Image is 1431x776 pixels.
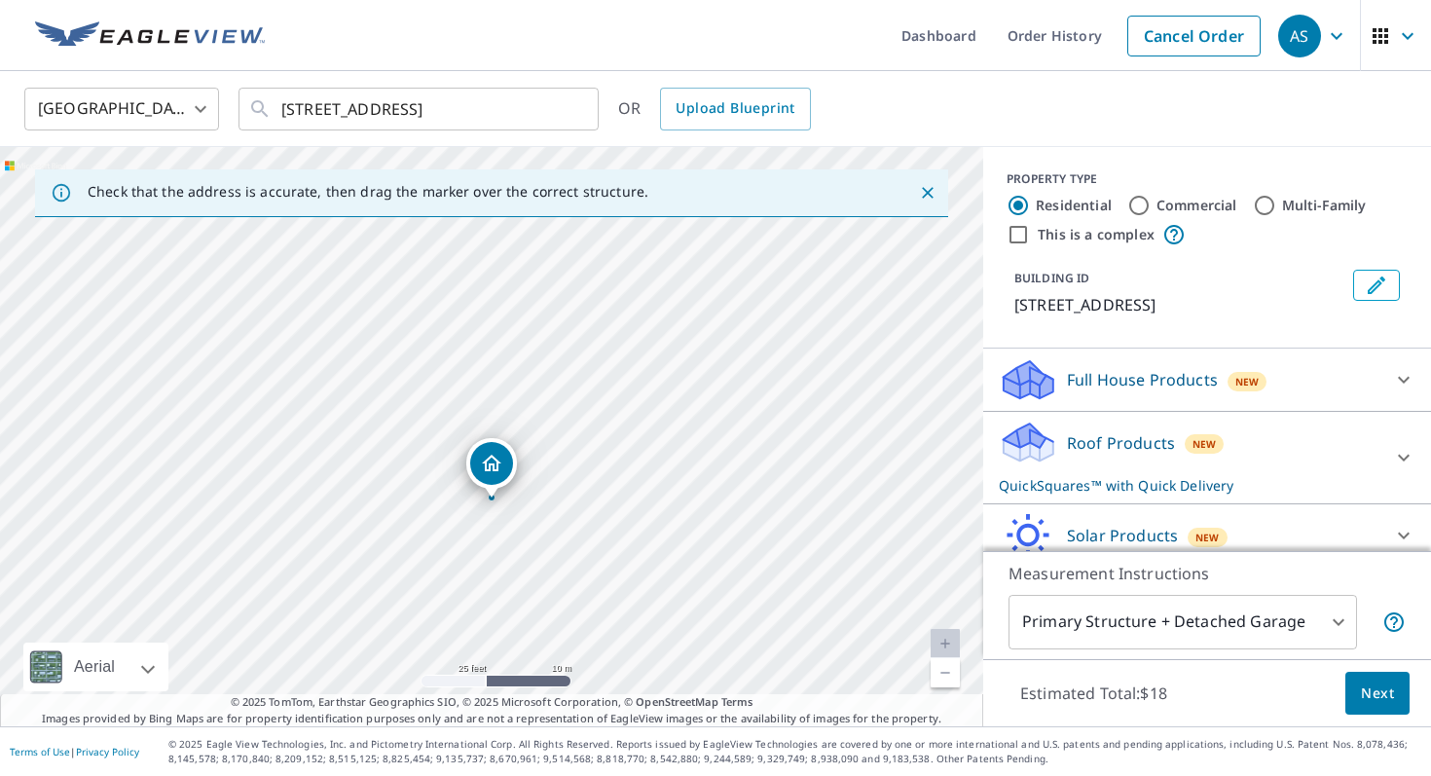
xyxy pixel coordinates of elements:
[1067,524,1178,547] p: Solar Products
[68,643,121,691] div: Aerial
[35,21,265,51] img: EV Logo
[1195,530,1220,545] span: New
[231,694,753,711] span: © 2025 TomTom, Earthstar Geographics SIO, © 2025 Microsoft Corporation, ©
[1282,196,1367,215] label: Multi-Family
[1014,293,1345,316] p: [STREET_ADDRESS]
[1067,368,1218,391] p: Full House Products
[24,82,219,136] div: [GEOGRAPHIC_DATA]
[76,745,139,758] a: Privacy Policy
[1038,225,1155,244] label: This is a complex
[168,737,1421,766] p: © 2025 Eagle View Technologies, Inc. and Pictometry International Corp. All Rights Reserved. Repo...
[1005,672,1183,715] p: Estimated Total: $18
[10,745,70,758] a: Terms of Use
[999,356,1415,403] div: Full House ProductsNew
[1067,431,1175,455] p: Roof Products
[660,88,810,130] a: Upload Blueprint
[618,88,811,130] div: OR
[1192,436,1217,452] span: New
[1278,15,1321,57] div: AS
[636,694,717,709] a: OpenStreetMap
[999,475,1380,496] p: QuickSquares™ with Quick Delivery
[281,82,559,136] input: Search by address or latitude-longitude
[1007,170,1408,188] div: PROPERTY TYPE
[915,180,940,205] button: Close
[676,96,794,121] span: Upload Blueprint
[1014,270,1089,286] p: BUILDING ID
[1353,270,1400,301] button: Edit building 1
[88,183,648,201] p: Check that the address is accurate, then drag the marker over the correct structure.
[1036,196,1112,215] label: Residential
[1345,672,1410,716] button: Next
[1361,682,1394,706] span: Next
[931,629,960,658] a: Current Level 20, Zoom In Disabled
[1127,16,1261,56] a: Cancel Order
[23,643,168,691] div: Aerial
[1156,196,1237,215] label: Commercial
[931,658,960,687] a: Current Level 20, Zoom Out
[999,420,1415,496] div: Roof ProductsNewQuickSquares™ with Quick Delivery
[999,512,1415,559] div: Solar ProductsNew
[721,694,753,709] a: Terms
[1009,562,1406,585] p: Measurement Instructions
[1382,610,1406,634] span: Your report will include the primary structure and a detached garage if one exists.
[466,438,517,499] div: Dropped pin, building 1, Residential property, 630 Peach Ln Newcastle, CA 95658
[1235,374,1260,389] span: New
[1009,595,1357,649] div: Primary Structure + Detached Garage
[10,746,139,758] p: |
